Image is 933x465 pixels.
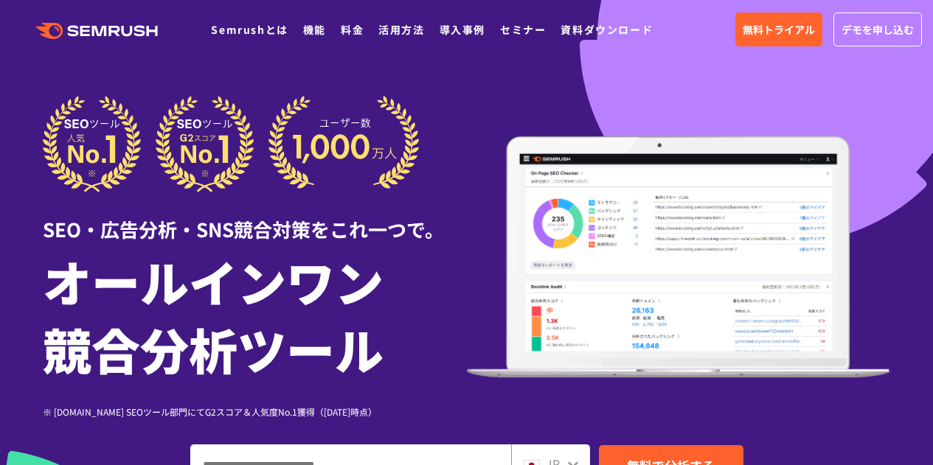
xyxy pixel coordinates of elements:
[561,22,653,37] a: 資料ダウンロード
[43,192,467,243] div: SEO・広告分析・SNS競合対策をこれ一つで。
[303,22,326,37] a: 機能
[500,22,546,37] a: セミナー
[341,22,364,37] a: 料金
[378,22,424,37] a: 活用方法
[43,405,467,419] div: ※ [DOMAIN_NAME] SEOツール部門にてG2スコア＆人気度No.1獲得（[DATE]時点）
[735,13,822,46] a: 無料トライアル
[842,21,914,38] span: デモを申し込む
[440,22,485,37] a: 導入事例
[43,247,467,382] h1: オールインワン 競合分析ツール
[211,22,288,37] a: Semrushとは
[743,21,815,38] span: 無料トライアル
[833,13,922,46] a: デモを申し込む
